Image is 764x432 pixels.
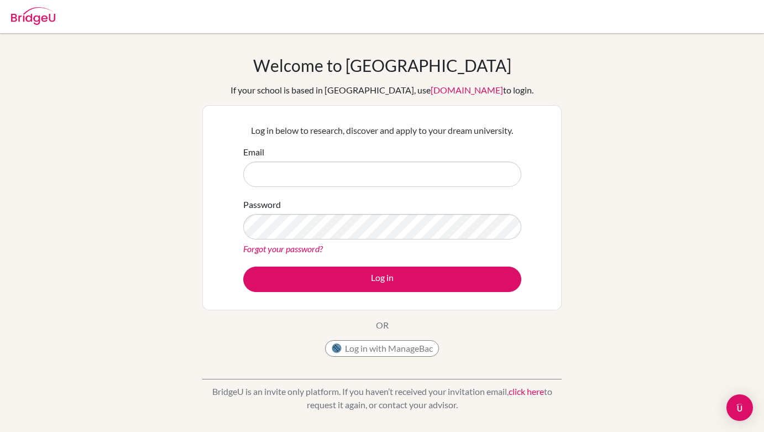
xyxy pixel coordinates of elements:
[325,340,439,357] button: Log in with ManageBac
[726,394,753,421] div: Open Intercom Messenger
[243,267,521,292] button: Log in
[243,124,521,137] p: Log in below to research, discover and apply to your dream university.
[253,55,511,75] h1: Welcome to [GEOGRAPHIC_DATA]
[11,7,55,25] img: Bridge-U
[231,84,533,97] div: If your school is based in [GEOGRAPHIC_DATA], use to login.
[243,145,264,159] label: Email
[431,85,503,95] a: [DOMAIN_NAME]
[376,319,389,332] p: OR
[243,243,323,254] a: Forgot your password?
[243,198,281,211] label: Password
[202,385,562,412] p: BridgeU is an invite only platform. If you haven’t received your invitation email, to request it ...
[509,386,544,397] a: click here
